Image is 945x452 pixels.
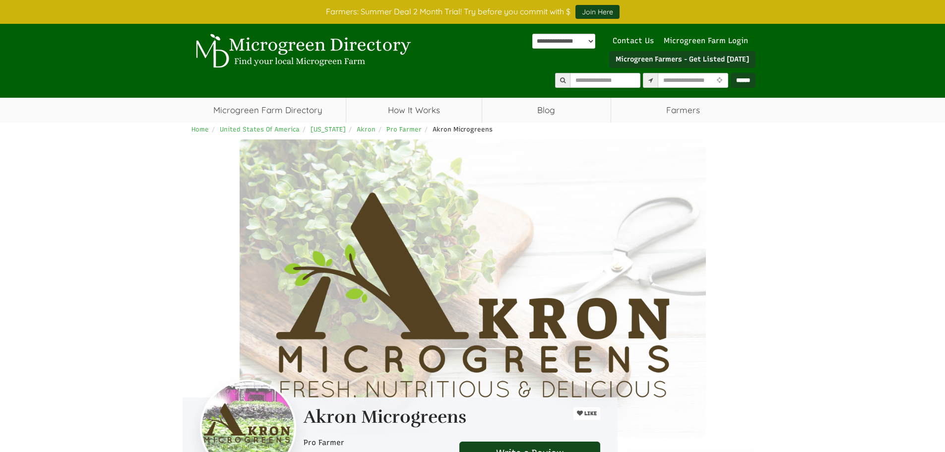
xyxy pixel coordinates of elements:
[611,98,756,123] span: Farmers
[575,5,620,19] a: Join Here
[609,51,756,68] a: Microgreen Farmers - Get Listed [DATE]
[532,34,595,49] select: Language Translate Widget
[386,126,422,133] a: Pro Farmer
[304,438,344,447] span: Pro Farmer
[220,126,300,133] a: United States Of America
[346,98,482,123] a: How It Works
[433,126,493,133] span: Akron Microgreens
[714,77,725,84] i: Use Current Location
[664,36,753,45] a: Microgreen Farm Login
[311,126,346,133] a: [US_STATE]
[583,410,597,417] span: LIKE
[482,98,611,123] a: Blog
[357,126,376,133] a: Akron
[573,407,600,420] button: LIKE
[532,34,595,49] div: Powered by
[190,98,346,123] a: Microgreen Farm Directory
[191,126,209,133] a: Home
[190,34,413,68] img: Microgreen Directory
[183,5,763,19] div: Farmers: Summer Deal 2 Month Trial! Try before you commit with $
[304,407,466,427] h1: Akron Microgreens
[240,139,706,437] img: Akron Microgreens Cover photo
[608,36,659,45] a: Contact Us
